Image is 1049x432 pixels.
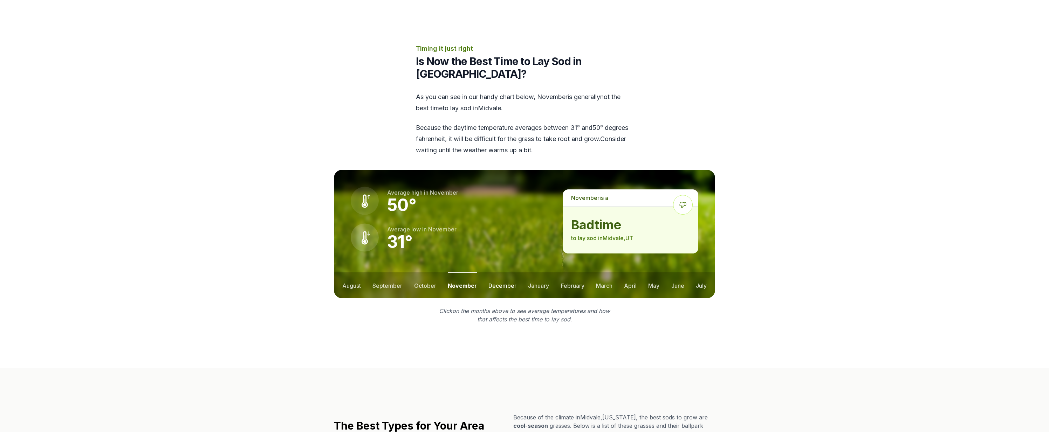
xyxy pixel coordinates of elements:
[624,272,637,298] button: april
[513,422,548,429] span: cool-season
[387,225,457,234] p: Average low in
[561,272,584,298] button: february
[488,272,516,298] button: december
[387,195,417,215] strong: 50 °
[448,272,477,298] button: november
[372,272,402,298] button: september
[430,189,458,196] span: november
[648,272,659,298] button: may
[563,189,698,206] p: is a
[435,307,614,323] p: Click on the months above to see average temperatures and how that affects the best time to lay sod.
[537,93,568,100] span: november
[387,231,413,252] strong: 31 °
[334,419,484,432] h2: The Best Types for Your Area
[342,272,361,298] button: august
[387,188,458,197] p: Average high in
[571,234,690,242] p: to lay sod in Midvale , UT
[528,272,549,298] button: january
[696,272,707,298] button: july
[571,194,599,201] span: november
[414,272,436,298] button: october
[571,218,690,232] strong: bad time
[671,272,684,298] button: june
[596,272,612,298] button: march
[416,122,633,156] p: Because the daytime temperature averages between 31 ° and 50 ° degrees fahrenheit, it will be dif...
[416,55,633,80] h2: Is Now the Best Time to Lay Sod in [GEOGRAPHIC_DATA]?
[416,91,633,156] div: As you can see in our handy chart below, is generally not the best time to lay sod in Midvale .
[428,226,457,233] span: november
[416,44,633,54] p: Timing it just right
